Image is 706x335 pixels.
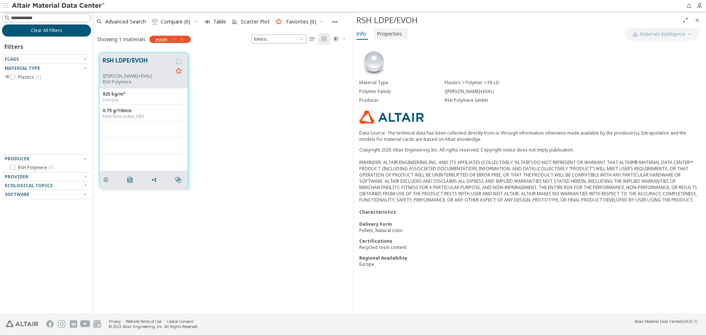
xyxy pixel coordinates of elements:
[680,14,691,26] button: Full Screen
[161,19,190,24] span: Compare (0)
[359,97,445,103] div: Producer
[445,97,700,103] div: RSH Polymere GmbH
[18,165,54,171] span: RSH Polymere
[640,31,685,37] span: Materials Intelligence
[318,33,330,45] button: Tile View
[109,324,199,329] div: © 2025 Altair Engineering, Inc. All Rights Reserved.
[2,190,91,199] button: Software
[359,80,445,86] div: Material Type
[359,238,700,244] div: Certifications
[103,79,173,85] p: RSH Polymere
[330,33,349,45] button: Theme
[109,319,121,324] a: Privacy
[31,28,62,33] span: Clear All Filters
[36,74,41,80] span: ( 1 )
[359,47,389,77] img: Material Type Image
[377,28,402,40] span: Properties
[359,227,700,234] div: Pellets, Natural color
[167,319,193,324] a: Cookie Consent
[286,19,316,24] span: Favorites (0)
[103,73,173,79] div: ([PERSON_NAME]+EVAL)
[359,209,700,215] div: Characteristics
[2,64,91,73] button: Material Type
[356,28,366,40] span: Info
[359,89,445,95] div: Polymer Family
[252,35,307,43] span: Metric
[356,14,680,26] div: RSH LDPE/EVOH
[5,156,29,162] span: Producer
[105,19,146,24] span: Advanced Search
[124,172,139,187] button: PDF Download
[5,65,40,71] span: Material Type
[5,74,10,80] i: toogle group
[5,56,19,62] span: Flags
[359,261,700,267] div: Europe
[213,19,226,24] span: Table
[252,35,307,43] div: Unit System
[103,97,185,103] div: Density
[2,24,91,37] button: Clear All Filters
[6,321,38,327] img: Altair Engineering
[359,130,700,142] p: Data Source: The technical data has been collected directly from or through information otherwise...
[103,108,185,114] div: 0.75 g/10min
[49,164,54,171] span: ( 1 )
[691,14,703,26] button: Close
[5,182,53,189] span: Ecological Topics
[175,177,181,183] i: 
[173,65,185,77] button: Favorite
[12,2,106,10] img: Altair Material Data Center
[445,89,700,95] div: ([PERSON_NAME]+EVAL)
[127,177,133,183] i: 
[359,221,700,227] div: Delivery Form
[635,319,697,324] div: (v2025.1)
[172,172,188,187] button: Similar search
[148,172,163,187] button: Share
[635,319,681,324] span: Altair Material Data Center
[359,244,700,250] div: Recycled resin content
[2,55,91,64] button: Flags
[2,37,27,54] div: Filters
[100,172,115,187] button: Details
[310,36,315,42] i: 
[126,319,161,324] a: Website Terms of Use
[359,111,424,124] img: Logo - Provider
[152,19,158,25] i: 
[97,36,146,43] div: Showing 1 materials
[321,36,327,42] i: 
[5,191,29,197] span: Software
[93,47,353,313] div: grid
[445,80,700,86] div: Plastics > Polymer > PE-LD
[2,154,91,163] button: Producer
[103,91,185,97] div: 925 kg/m³
[18,74,41,80] span: Plastics
[5,174,28,180] span: Provider
[2,172,91,181] button: Provider
[632,31,638,37] img: AI Copilot
[103,114,185,120] div: Melt flow index, MFI
[156,36,167,43] span: evoh
[103,56,173,73] button: RSH LDPE/EVOH
[2,181,91,190] button: Ecological Topics
[359,255,700,261] div: Regional Availability
[307,33,318,45] button: Table View
[625,28,699,40] button: AI CopilotMaterials Intelligence
[241,19,270,24] span: Scatter Plot
[359,147,700,203] div: Copyright 2025 Altair Engineering Inc. All rights reserved. Copyright notice does not imply publi...
[333,36,339,42] i: 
